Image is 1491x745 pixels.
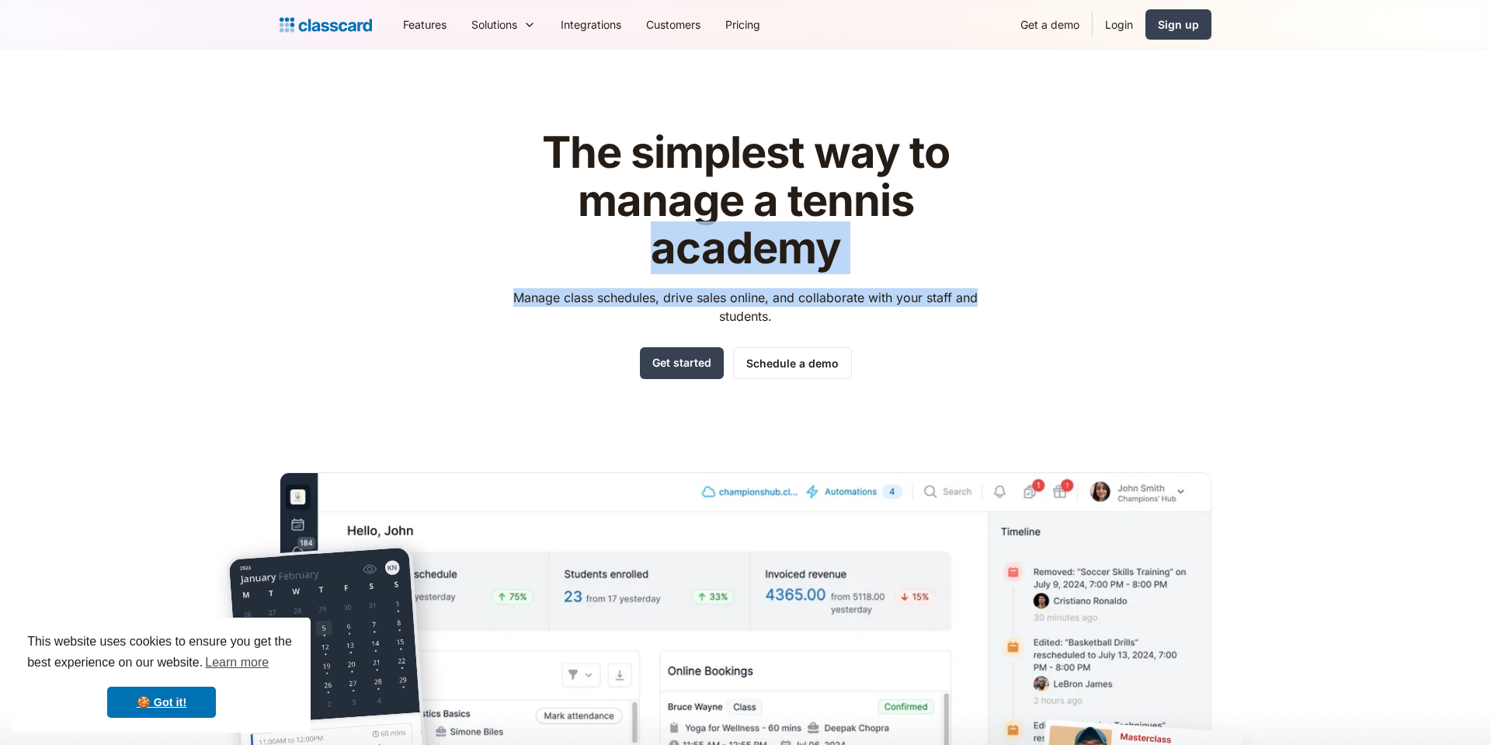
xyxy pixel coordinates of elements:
[499,129,992,273] h1: The simplest way to manage a tennis academy
[733,347,852,379] a: Schedule a demo
[12,618,311,733] div: cookieconsent
[459,7,548,42] div: Solutions
[548,7,634,42] a: Integrations
[1145,9,1211,40] a: Sign up
[634,7,713,42] a: Customers
[1093,7,1145,42] a: Login
[203,651,271,674] a: learn more about cookies
[471,16,517,33] div: Solutions
[1158,16,1199,33] div: Sign up
[713,7,773,42] a: Pricing
[107,687,216,718] a: dismiss cookie message
[1008,7,1092,42] a: Get a demo
[499,288,992,326] p: Manage class schedules, drive sales online, and collaborate with your staff and students.
[280,14,372,36] a: home
[640,347,724,379] a: Get started
[27,632,296,674] span: This website uses cookies to ensure you get the best experience on our website.
[391,7,459,42] a: Features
